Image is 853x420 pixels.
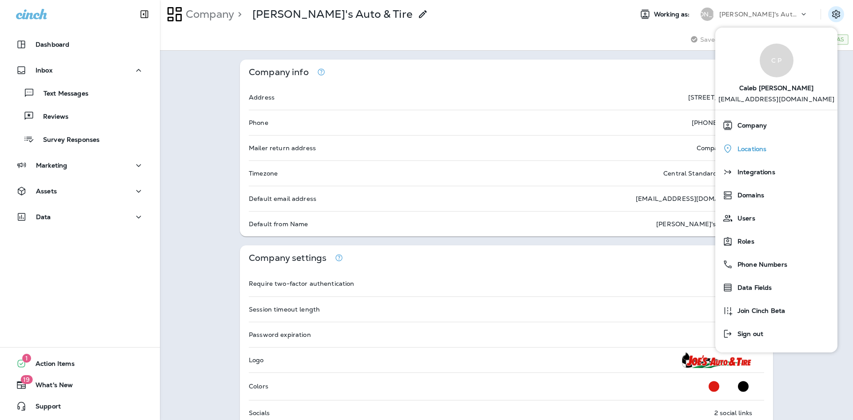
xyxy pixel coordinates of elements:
p: Logo [249,356,264,364]
img: JoeAutoTirelogo.png [681,352,752,368]
p: Company [182,8,234,21]
p: [STREET_ADDRESS] [688,94,752,101]
span: Data Fields [733,284,772,292]
p: Timezone [249,170,278,177]
p: > [234,8,242,21]
p: Password expiration [249,331,311,338]
a: Data Fields [719,279,834,296]
button: Secondary Color [734,377,752,396]
p: Text Messages [35,90,88,98]
p: Require two-factor authentication [249,280,355,287]
p: Default email address [249,195,316,202]
span: Company [733,122,767,129]
button: Primary Color [705,377,723,396]
p: [EMAIL_ADDRESS][DOMAIN_NAME] [636,195,752,202]
a: Company [719,116,834,134]
button: Assets [9,182,151,200]
p: Address [249,94,275,101]
button: Locations [715,137,837,160]
button: Text Messages [9,84,151,102]
button: Company [715,114,837,137]
a: Locations [719,140,834,158]
span: 19 [20,375,32,384]
button: Phone Numbers [715,253,837,276]
button: Support [9,397,151,415]
p: Data [36,213,51,220]
p: Reviews [34,113,68,121]
button: Marketing [9,156,151,174]
span: Locations [733,145,766,153]
p: Survey Responses [34,136,100,144]
a: Users [719,209,834,227]
p: 2 social links [714,409,752,416]
button: Roles [715,230,837,253]
p: Marketing [36,162,67,169]
a: Phone Numbers [719,256,834,273]
p: Session timeout length [249,306,320,313]
p: Assets [36,188,57,195]
div: Joe's Auto & Tire [252,8,412,21]
button: Survey Responses [9,130,151,148]
p: Inbox [36,67,52,74]
a: Integrations [719,163,834,181]
p: [EMAIL_ADDRESS][DOMAIN_NAME] [718,96,835,110]
p: Company address [697,144,752,152]
span: Phone Numbers [733,261,787,268]
span: What's New [27,381,73,392]
button: 1Action Items [9,355,151,372]
div: C P [760,44,793,77]
button: Reviews [9,107,151,125]
button: Integrations [715,160,837,184]
button: Data [9,208,151,226]
button: Inbox [9,61,151,79]
span: Support [27,403,61,413]
p: Colors [249,383,268,390]
p: Mailer return address [249,144,316,152]
div: [PERSON_NAME] [701,8,714,21]
button: Sign out [715,322,837,345]
button: Settings [828,6,844,22]
button: Data Fields [715,276,837,299]
span: Sign out [733,330,763,338]
p: Company info [249,68,309,76]
p: [PERSON_NAME]'s Auto & Tire [719,11,799,18]
a: Roles [719,232,834,250]
span: Action Items [27,360,75,371]
span: Saved [700,36,719,43]
span: Roles [733,238,754,245]
p: [PERSON_NAME]'s Auto & Tire [252,8,412,21]
p: Company settings [249,254,327,262]
span: Caleb [PERSON_NAME] [739,77,814,96]
p: Socials [249,409,270,416]
a: C PCaleb [PERSON_NAME] [EMAIL_ADDRESS][DOMAIN_NAME] [715,35,837,110]
button: Collapse Sidebar [132,5,157,23]
p: [PHONE_NUMBER] [692,119,752,126]
button: 19What's New [9,376,151,394]
span: Users [733,215,755,222]
p: Phone [249,119,268,126]
span: 1 [22,354,31,363]
span: Working as: [654,11,692,18]
span: Join Cinch Beta [733,307,785,315]
button: Dashboard [9,36,151,53]
p: Default from Name [249,220,308,228]
button: Join Cinch Beta [715,299,837,322]
span: Integrations [733,168,775,176]
button: Users [715,207,837,230]
a: Domains [719,186,834,204]
span: Domains [733,192,764,199]
p: [PERSON_NAME]'s Auto & Tire [656,220,752,228]
button: Domains [715,184,837,207]
p: Dashboard [36,41,69,48]
p: Central Standard Time (CST) [663,170,752,177]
